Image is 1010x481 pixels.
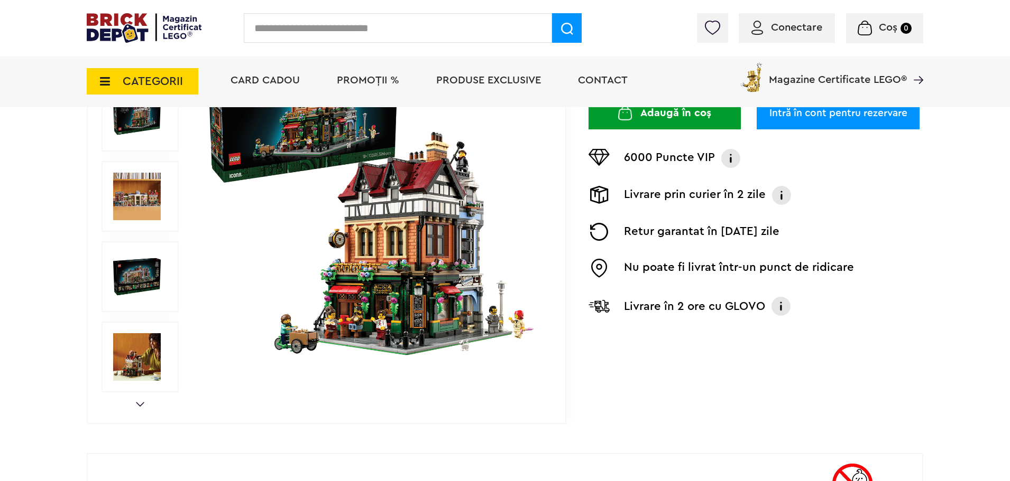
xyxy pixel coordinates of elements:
[578,75,628,86] a: Contact
[123,76,183,87] span: CATEGORII
[624,223,779,241] p: Retur garantat în [DATE] zile
[136,402,144,407] a: Next
[589,149,610,166] img: Puncte VIP
[589,299,610,313] img: Livrare Glovo
[231,75,300,86] a: Card Cadou
[436,75,541,86] a: Produse exclusive
[771,22,822,33] span: Conectare
[624,259,854,278] p: Nu poate fi livrat într-un punct de ridicare
[113,92,161,140] img: Cladire in stil Tudor
[879,22,897,33] span: Coș
[624,149,715,168] p: 6000 Puncte VIP
[337,75,399,86] a: PROMOȚII %
[202,26,543,366] img: Cladire in stil Tudor
[770,296,792,317] img: Info livrare cu GLOVO
[901,23,912,34] small: 0
[113,253,161,300] img: Seturi Lego Cladire in stil Tudor
[589,186,610,204] img: Livrare
[771,186,792,205] img: Info livrare prin curier
[589,223,610,241] img: Returnare
[751,22,822,33] a: Conectare
[907,61,923,71] a: Magazine Certificate LEGO®
[589,259,610,278] img: Easybox
[769,61,907,85] span: Magazine Certificate LEGO®
[720,149,741,168] img: Info VIP
[113,173,161,220] img: Cladire in stil Tudor LEGO 10350
[624,298,765,315] p: Livrare în 2 ore cu GLOVO
[589,97,741,129] button: Adaugă în coș
[624,186,766,205] p: Livrare prin curier în 2 zile
[113,333,161,381] img: LEGO Icons (Creator Expert) Cladire in stil Tudor
[757,97,920,129] a: Intră în cont pentru rezervare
